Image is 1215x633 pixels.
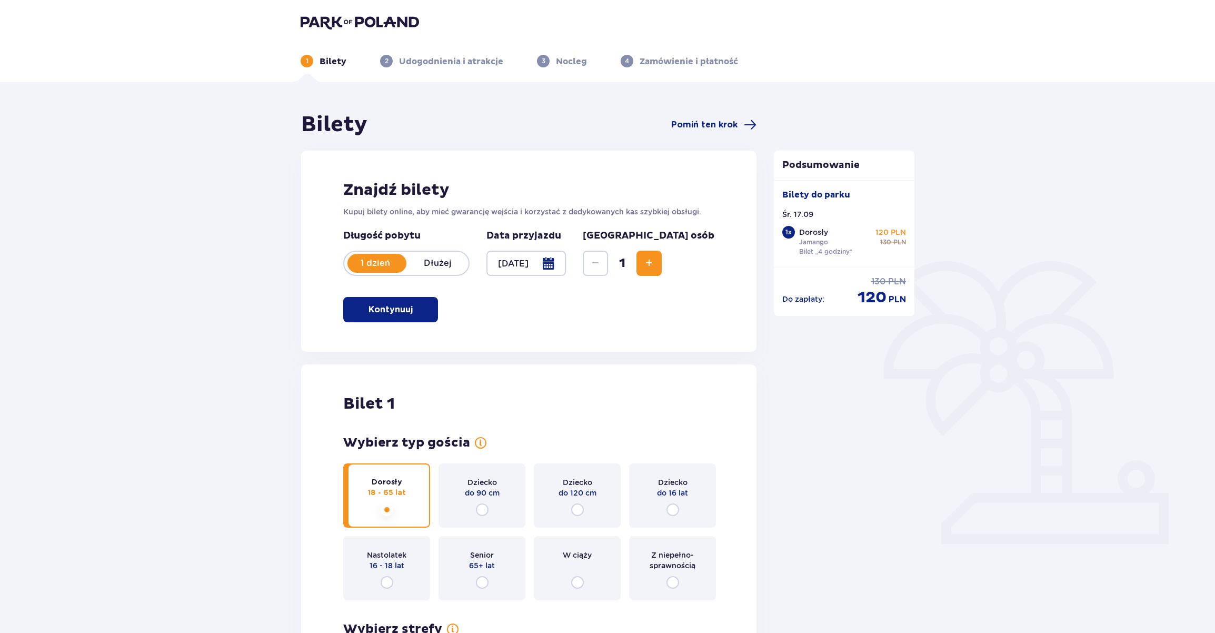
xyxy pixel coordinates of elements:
p: Wybierz typ gościa [343,435,470,451]
p: 65+ lat [469,560,495,571]
div: 1 x [782,226,795,239]
p: 1 [306,56,308,66]
p: 1 dzień [344,258,406,269]
h1: Bilety [301,112,367,138]
p: 130 [880,238,891,247]
p: Bilet „4 godziny” [799,247,853,256]
button: Increase [636,251,662,276]
p: Nastolatek [367,550,406,560]
p: PLN [893,238,906,247]
p: Senior [470,550,494,560]
p: Jamango [799,238,828,247]
p: do 120 cm [559,488,596,498]
p: Dłużej [406,258,469,269]
button: Decrease [583,251,608,276]
button: Kontynuuj [343,297,438,322]
p: [GEOGRAPHIC_DATA] osób [583,230,714,242]
p: Z niepełno­sprawnością [639,550,706,571]
a: Pomiń ten krok [671,118,756,131]
p: 3 [542,56,545,66]
p: Bilety [320,56,346,67]
p: Nocleg [556,56,587,67]
p: Dorosły [372,477,402,488]
span: Pomiń ten krok [671,119,738,131]
span: 1 [610,255,634,271]
p: Kontynuuj [369,304,413,315]
p: 130 [871,276,886,288]
p: 4 [625,56,629,66]
p: Dziecko [467,477,497,488]
p: Do zapłaty : [782,294,824,304]
p: Data przyjazdu [486,230,561,242]
img: Park of Poland logo [301,15,419,29]
p: Długość pobytu [343,230,470,242]
p: W ciąży [563,550,592,560]
p: Kupuj bilety online, aby mieć gwarancję wejścia i korzystać z dedykowanych kas szybkiej obsługi. [343,206,714,217]
p: Śr. 17.09 [782,209,813,220]
p: 120 PLN [875,227,906,238]
p: 2 [385,56,389,66]
h2: Znajdź bilety [343,180,714,200]
p: Bilety do parku [782,189,850,201]
p: Dorosły [799,227,828,238]
p: 18 - 65 lat [368,488,406,498]
p: PLN [889,294,906,305]
p: PLN [888,276,906,288]
p: Dziecko [563,477,592,488]
p: do 90 cm [465,488,500,498]
p: 16 - 18 lat [370,560,404,571]
p: 120 [858,288,887,308]
p: Bilet 1 [343,394,395,414]
p: Dziecko [658,477,688,488]
p: Zamówienie i płatność [640,56,738,67]
p: do 16 lat [657,488,688,498]
p: Udogodnienia i atrakcje [399,56,503,67]
p: Podsumowanie [774,159,915,172]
